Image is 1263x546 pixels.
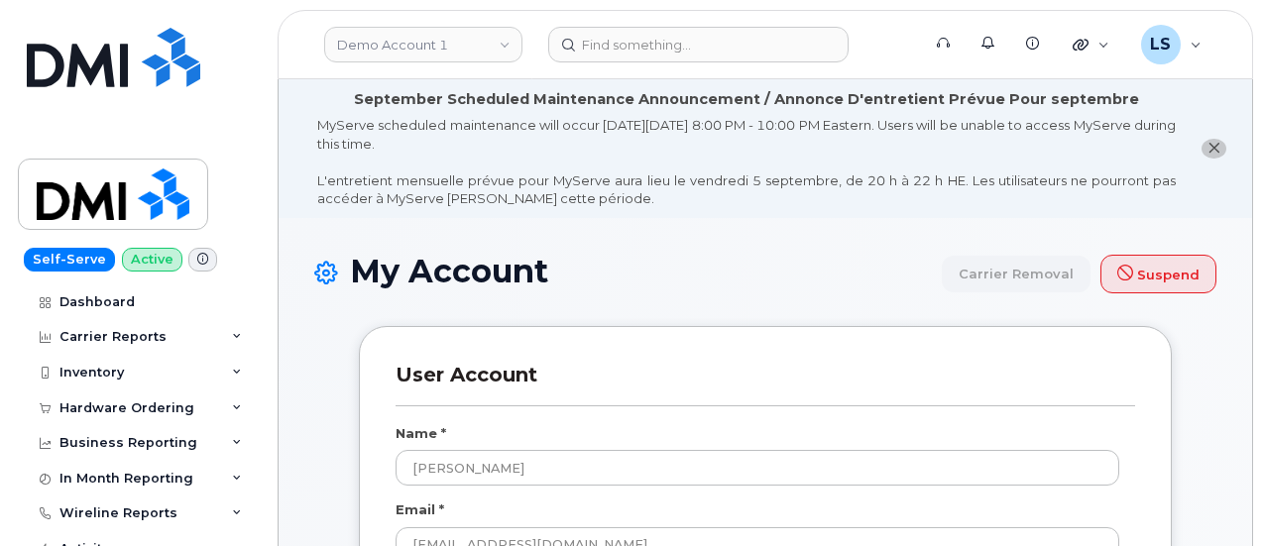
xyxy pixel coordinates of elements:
a: Carrier Removal [942,256,1091,292]
div: MyServe scheduled maintenance will occur [DATE][DATE] 8:00 PM - 10:00 PM Eastern. Users will be u... [317,116,1176,208]
label: Email * [396,500,444,519]
label: Name * [396,424,446,443]
button: close notification [1202,139,1226,160]
h3: User Account [396,363,1135,405]
h1: My Account [314,254,1216,294]
div: September Scheduled Maintenance Announcement / Annonce D'entretient Prévue Pour septembre [354,89,1139,110]
button: Suspend [1100,255,1216,294]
